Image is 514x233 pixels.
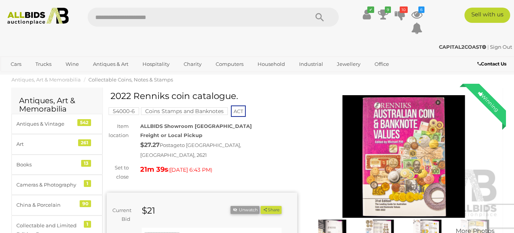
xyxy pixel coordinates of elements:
strong: CAPITAL2COAST [439,44,486,50]
strong: $21 [142,205,155,216]
div: China & Porcelain [16,201,79,209]
a: Cameras & Photography 1 [11,175,102,195]
a: CAPITAL2COAST [439,44,487,50]
div: Current Bid [107,206,136,224]
a: Wine [61,58,84,70]
mark: 54000-6 [109,107,139,115]
div: 261 [78,139,91,146]
b: Contact Us [477,61,506,67]
strong: $27.27 [140,141,160,148]
span: [DATE] 6:43 PM [170,166,211,173]
span: ( ) [168,167,212,173]
a: ✔ [361,8,372,21]
span: | [487,44,489,50]
a: Coins Stamps and Banknotes [141,108,228,114]
i: 9 [385,6,391,13]
div: Cameras & Photography [16,180,79,189]
a: Books 13 [11,155,102,175]
a: Sports [6,70,31,83]
a: Household [253,58,290,70]
div: Set to close [101,163,135,181]
img: Allbids.com.au [4,8,72,25]
mark: Coins Stamps and Banknotes [141,107,228,115]
a: Industrial [294,58,328,70]
a: Collectable Coins, Notes & Stamps [88,77,173,83]
a: [GEOGRAPHIC_DATA] [35,70,99,83]
a: 54000-6 [109,108,139,114]
h2: Antiques, Art & Memorabilia [19,96,95,113]
button: Unwatch [231,206,259,214]
div: 542 [77,119,91,126]
strong: 21m 39s [140,165,168,174]
strong: Freight or Local Pickup [140,132,202,138]
a: 6 [411,8,423,21]
i: ✔ [367,6,374,13]
a: Hospitality [138,58,175,70]
a: Antiques & Art [88,58,133,70]
a: 9 [378,8,389,21]
button: Share [261,206,282,214]
div: Art [16,140,79,148]
a: Office [370,58,394,70]
a: Antiques, Art & Memorabilia [11,77,81,83]
a: Contact Us [477,60,508,68]
strong: ALLBIDS Showroom [GEOGRAPHIC_DATA] [140,123,252,129]
a: Charity [179,58,207,70]
div: Item location [101,122,135,140]
div: 90 [80,200,91,207]
i: 6 [418,6,424,13]
div: 13 [81,160,91,167]
img: 2022 Renniks coin catalogue. [309,95,499,218]
div: Winning [471,84,506,119]
a: Jewellery [332,58,365,70]
a: Sign Out [490,44,512,50]
a: 10 [394,8,406,21]
button: Search [301,8,339,27]
a: Trucks [30,58,56,70]
div: Antiques & Vintage [16,120,79,128]
a: Sell with us [464,8,510,23]
a: Computers [211,58,248,70]
div: 1 [84,180,91,187]
i: 10 [400,6,408,13]
div: 1 [84,221,91,228]
h1: 2022 Renniks coin catalogue. [110,91,295,101]
div: Books [16,160,79,169]
span: to [GEOGRAPHIC_DATA], [GEOGRAPHIC_DATA], 2621 [140,142,241,158]
a: China & Porcelain 90 [11,195,102,215]
li: Unwatch this item [231,206,259,214]
a: Art 261 [11,134,102,154]
a: Cars [6,58,26,70]
div: Postage [140,140,297,160]
a: Antiques & Vintage 542 [11,114,102,134]
span: ACT [231,105,246,117]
